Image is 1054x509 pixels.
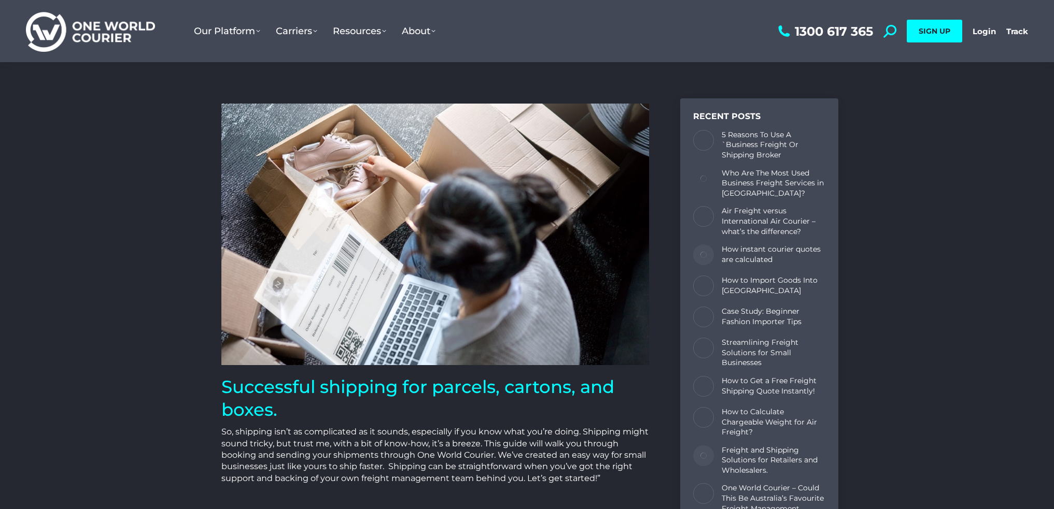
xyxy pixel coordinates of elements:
[693,111,825,122] div: Recent Posts
[221,426,649,484] p: So, shipping isn’t as complicated as it sounds, especially if you know what you’re doing. Shippin...
[186,15,268,47] a: Our Platform
[973,26,996,36] a: Login
[693,244,714,265] a: Post image
[693,206,714,227] a: Post image
[333,25,386,37] span: Resources
[693,130,714,151] a: Post image
[693,376,714,397] a: Post image
[722,445,825,476] a: Freight and Shipping Solutions for Retailers and Wholesalers.
[907,20,962,42] a: SIGN UP
[693,275,714,296] a: Post image
[776,25,873,38] a: 1300 617 365
[722,376,825,396] a: How to Get a Free Freight Shipping Quote Instantly!
[276,25,317,37] span: Carriers
[693,338,714,358] a: Post image
[722,206,825,237] a: Air Freight versus International Air Courier – what’s the difference?
[693,407,714,428] a: Post image
[722,130,825,161] a: 5 Reasons To Use A `Business Freight Or Shipping Broker
[722,338,825,368] a: Streamlining Freight Solutions for Small Businesses
[722,275,825,296] a: How to Import Goods Into [GEOGRAPHIC_DATA]
[194,25,260,37] span: Our Platform
[919,26,950,36] span: SIGN UP
[325,15,394,47] a: Resources
[722,244,825,265] a: How instant courier quotes are calculated
[693,445,714,466] a: Post image
[722,168,825,199] a: Who Are The Most Used Business Freight Services in [GEOGRAPHIC_DATA]?
[722,407,825,438] a: How to Calculate Chargeable Weight for Air Freight?
[693,483,714,504] a: Post image
[394,15,443,47] a: About
[221,104,649,365] img: fashion, start shipping boxes. advice for shippers. girl packing boxes with laptop
[268,15,325,47] a: Carriers
[26,10,155,52] img: One World Courier
[402,25,435,37] span: About
[693,307,714,327] a: Post image
[693,168,714,189] a: Post image
[221,375,649,421] h1: Successful shipping for parcels, cartons, and boxes.
[722,307,825,327] a: Case Study: Beginner Fashion Importer Tips
[1006,26,1028,36] a: Track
